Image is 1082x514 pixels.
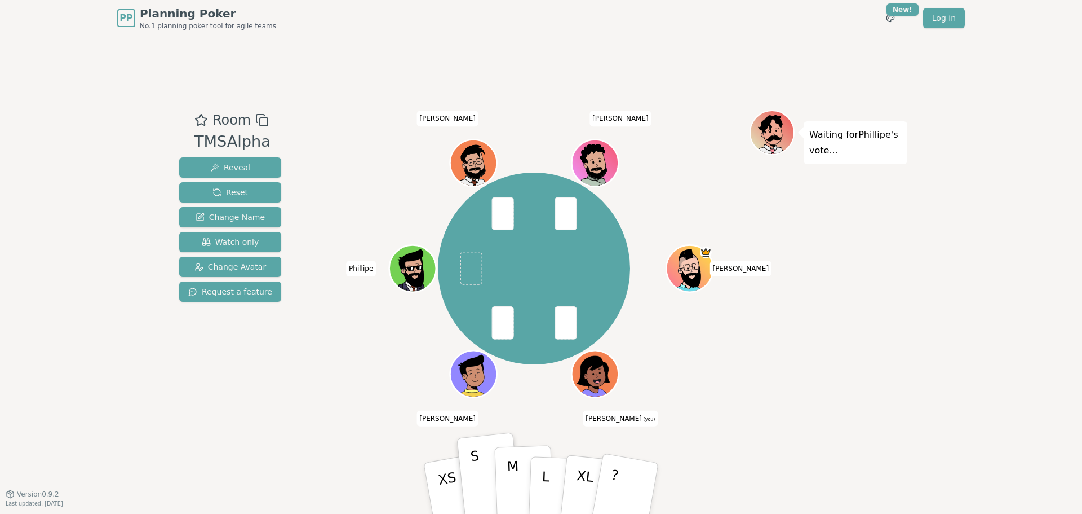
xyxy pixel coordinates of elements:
[700,247,712,258] span: Toce is the host
[194,130,270,153] div: TMSAlpha
[809,127,902,159] p: Waiting for Phillipe 's vote...
[709,261,771,276] span: Click to change your name
[212,110,251,130] span: Room
[17,490,59,499] span: Version 0.9.2
[179,157,281,178] button: Reveal
[880,8,901,28] button: New!
[196,212,265,223] span: Change Name
[179,282,281,302] button: Request a feature
[6,490,59,499] button: Version0.9.2
[346,261,376,276] span: Click to change your name
[212,187,248,198] span: Reset
[210,162,250,173] span: Reveal
[642,416,655,421] span: (you)
[886,3,919,16] div: New!
[179,182,281,203] button: Reset
[469,448,484,509] p: S
[179,257,281,277] button: Change Avatar
[140,6,276,21] span: Planning Poker
[179,232,281,252] button: Watch only
[179,207,281,227] button: Change Name
[140,21,276,30] span: No.1 planning poker tool for agile teams
[119,11,132,25] span: PP
[194,261,267,273] span: Change Avatar
[923,8,965,28] a: Log in
[573,352,617,396] button: Click to change your avatar
[583,410,658,426] span: Click to change your name
[202,236,259,248] span: Watch only
[589,111,651,126] span: Click to change your name
[416,410,478,426] span: Click to change your name
[6,500,63,507] span: Last updated: [DATE]
[194,110,208,130] button: Add as favourite
[416,111,478,126] span: Click to change your name
[117,6,276,30] a: PPPlanning PokerNo.1 planning poker tool for agile teams
[188,286,272,297] span: Request a feature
